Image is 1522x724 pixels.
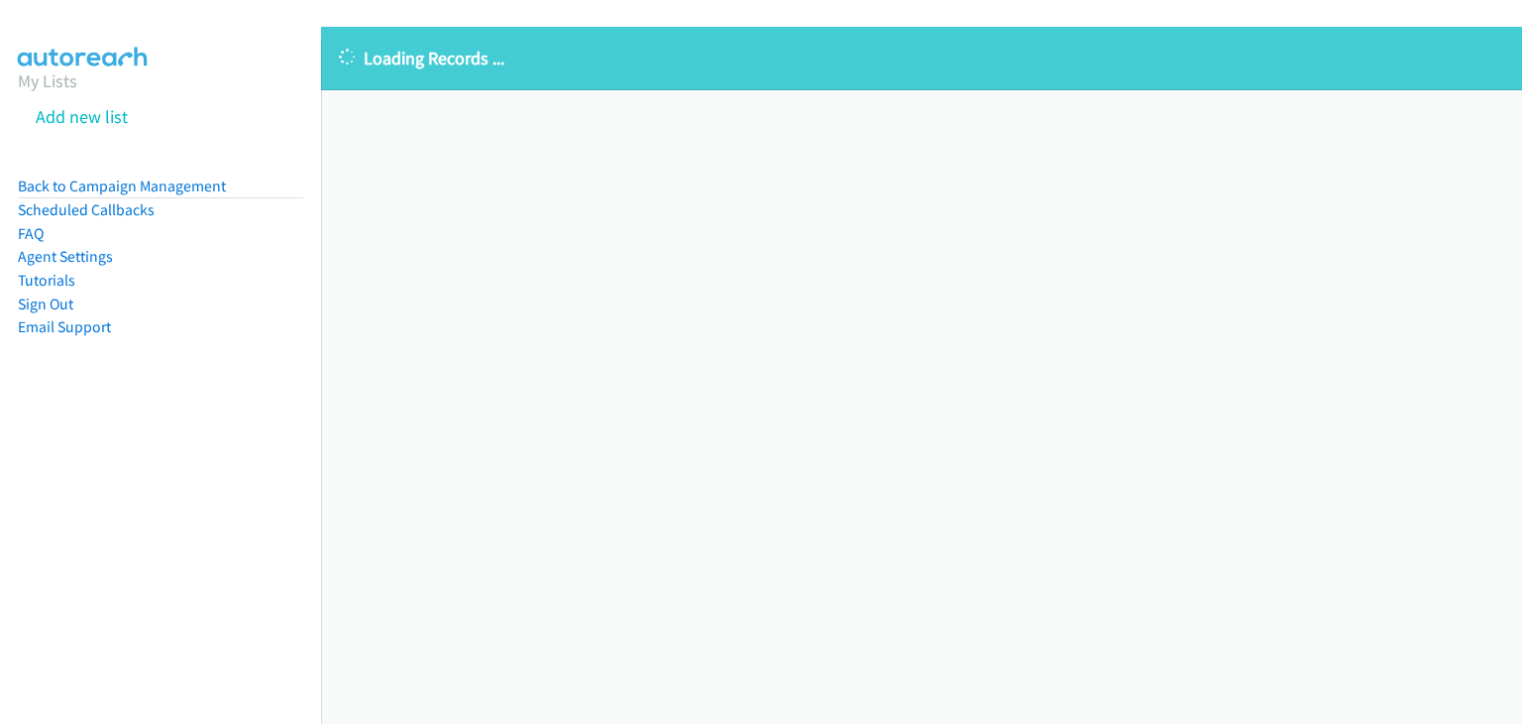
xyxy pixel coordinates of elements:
[339,45,1504,71] p: Loading Records ...
[18,295,73,313] a: Sign Out
[18,271,75,290] a: Tutorials
[18,247,113,266] a: Agent Settings
[18,317,111,336] a: Email Support
[18,69,77,92] a: My Lists
[18,200,155,219] a: Scheduled Callbacks
[1355,638,1507,709] iframe: Checklist
[18,224,44,243] a: FAQ
[36,105,128,128] a: Add new list
[18,177,226,195] a: Back to Campaign Management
